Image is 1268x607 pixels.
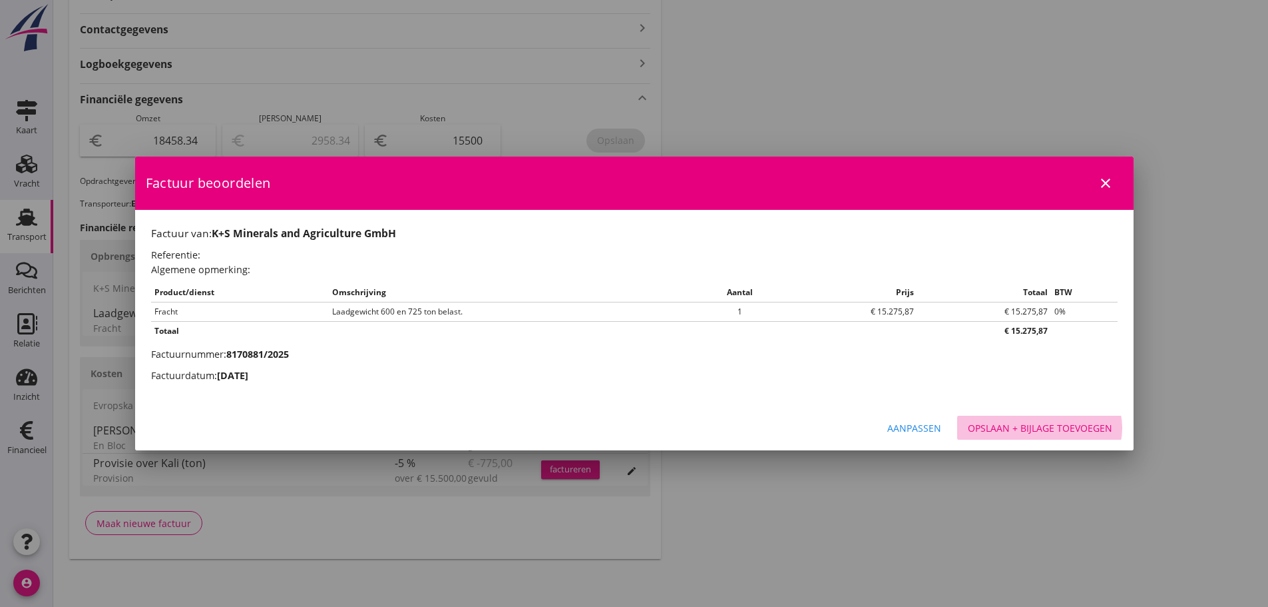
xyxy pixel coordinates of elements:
h2: Referentie: Algemene opmerking: [151,248,1118,277]
h2: Factuurdatum: [151,368,1118,383]
th: Totaal [151,322,918,341]
h2: Factuurnummer: [151,347,1118,362]
strong: 8170881/2025 [226,348,289,360]
div: Aanpassen [887,421,941,435]
td: Fracht [151,303,329,322]
td: Laadgewicht 600 en 725 ton belast. [329,303,696,322]
div: Opslaan + bijlage toevoegen [968,421,1112,435]
strong: K+S Minerals and Agriculture GmbH [212,226,396,241]
strong: [DATE] [217,369,248,382]
th: € 15.275,87 [917,322,1051,341]
button: Aanpassen [877,416,952,440]
td: 0% [1051,303,1117,322]
td: € 15.275,87 [784,303,918,322]
th: Product/dienst [151,283,329,303]
td: 1 [696,303,783,322]
th: BTW [1051,283,1117,303]
th: Omschrijving [329,283,696,303]
th: Prijs [784,283,918,303]
th: Aantal [696,283,783,303]
h1: Factuur van: [151,226,1118,241]
div: Factuur beoordelen [135,157,1134,210]
th: Totaal [917,283,1051,303]
button: Opslaan + bijlage toevoegen [957,416,1123,440]
td: € 15.275,87 [917,303,1051,322]
i: close [1098,175,1114,191]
